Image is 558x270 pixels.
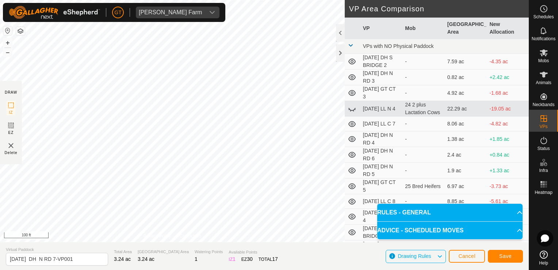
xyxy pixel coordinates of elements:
div: - [405,120,442,128]
td: 3.78 ac [444,240,487,256]
div: - [405,58,442,65]
p-accordion-header: RULES - GENERAL [377,204,523,221]
div: 25 Bred Heifers [405,183,442,190]
button: Map Layers [16,27,25,35]
a: Contact Us [180,233,201,239]
span: Available Points [229,249,278,255]
div: DRAW [5,90,17,95]
button: – [3,48,12,57]
h2: VP Area Comparison [349,4,529,13]
td: [DATE] EL E C2 [360,240,402,256]
td: [DATE] LL C 8 [360,194,402,209]
span: VPs [539,124,547,129]
button: Save [488,250,523,263]
td: [DATE] GT CT 3 [360,85,402,101]
span: VPs with NO Physical Paddock [363,43,434,49]
td: 22.29 ac [444,101,487,117]
span: Watering Points [195,249,223,255]
td: -3.73 ac [486,179,529,194]
th: [GEOGRAPHIC_DATA] Area [444,18,487,39]
th: VP [360,18,402,39]
td: -4.82 ac [486,117,529,131]
div: dropdown trigger [205,7,219,18]
div: - [405,167,442,175]
span: Help [539,261,548,265]
button: Cancel [449,250,485,263]
td: 0.82 ac [444,70,487,85]
td: -0.54 ac [486,240,529,256]
td: -5.61 ac [486,194,529,209]
div: - [405,198,442,205]
td: +2.42 ac [486,70,529,85]
div: - [405,135,442,143]
span: Save [499,253,512,259]
button: Reset Map [3,26,12,35]
td: [DATE] CT GT 4 [360,209,402,225]
td: [DATE] GT CT 5 [360,179,402,194]
span: GT [114,9,121,16]
span: [GEOGRAPHIC_DATA] Area [138,249,189,255]
span: Delete [5,150,18,155]
td: -1.68 ac [486,85,529,101]
td: -4.35 ac [486,54,529,70]
span: Drawing Rules [398,253,431,259]
img: VP [7,141,15,150]
td: 7.59 ac [444,54,487,70]
span: 30 [247,256,253,262]
div: - [405,151,442,159]
th: Mob [402,18,444,39]
span: Neckbands [532,102,554,107]
button: + [3,38,12,47]
td: +1.85 ac [486,131,529,147]
td: 1.9 ac [444,163,487,179]
td: 8.06 ac [444,117,487,131]
span: 3.24 ac [114,256,131,262]
td: [DATE] DH N RD 4 [360,131,402,147]
div: EZ [241,255,253,263]
div: [PERSON_NAME] Farm [139,10,202,15]
span: 1 [233,256,236,262]
span: Infra [539,168,548,173]
span: Animals [536,80,551,85]
span: Cancel [458,253,475,259]
span: Mobs [538,59,549,63]
span: ADVICE - SCHEDULED MOVES [377,226,463,235]
td: 1.38 ac [444,131,487,147]
td: [DATE] DH N RD 3 [360,70,402,85]
td: -19.05 ac [486,101,529,117]
span: Total Area [114,249,132,255]
span: RULES - GENERAL [377,208,431,217]
td: [DATE] LL C 7 [360,117,402,131]
td: 2.4 ac [444,147,487,163]
p-accordion-header: ADVICE - SCHEDULED MOVES [377,222,523,239]
div: - [405,89,442,97]
span: 1 [195,256,198,262]
td: [DATE] LL N 4 [360,101,402,117]
a: Help [529,248,558,268]
span: IZ [9,110,13,115]
span: Virtual Paddock [6,247,108,253]
td: 4.92 ac [444,85,487,101]
td: +0.84 ac [486,147,529,163]
td: [DATE] DH N RD 5 [360,163,402,179]
span: Thoren Farm [136,7,205,18]
span: EZ [8,130,14,135]
div: - [405,74,442,81]
span: Schedules [533,15,554,19]
td: 6.97 ac [444,179,487,194]
div: TOTAL [259,255,278,263]
div: 24 2 plus Lactation Cows [405,101,442,116]
span: 17 [272,256,278,262]
a: Privacy Policy [144,233,171,239]
img: Gallagher Logo [9,6,100,19]
td: [DATE] DH S BRIDGE 3 [360,225,402,240]
td: [DATE] DH N RD 6 [360,147,402,163]
div: IZ [229,255,235,263]
span: Heatmap [535,190,553,195]
span: 3.24 ac [138,256,154,262]
th: New Allocation [486,18,529,39]
td: [DATE] DH S BRIDGE 2 [360,54,402,70]
span: Notifications [532,37,555,41]
td: +1.33 ac [486,163,529,179]
span: Status [537,146,550,151]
